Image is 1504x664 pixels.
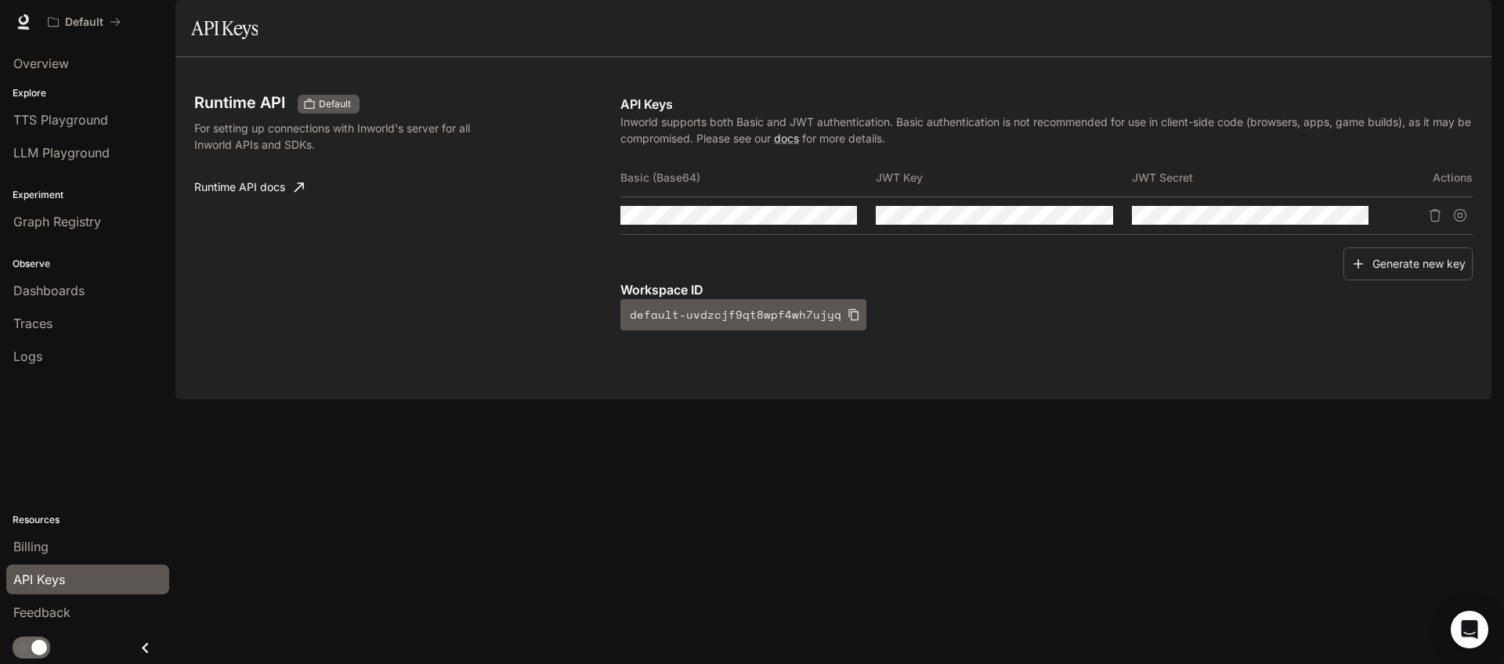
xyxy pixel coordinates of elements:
div: These keys will apply to your current workspace only [298,95,360,114]
h1: API Keys [191,13,258,44]
button: Suspend API key [1448,203,1473,228]
p: For setting up connections with Inworld's server for all Inworld APIs and SDKs. [194,120,504,153]
button: All workspaces [41,6,128,38]
p: Workspace ID [620,280,1473,299]
a: Runtime API docs [188,171,310,203]
h3: Runtime API [194,95,285,110]
button: default-uvdzcjf9qt8wpf4wh7ujyq [620,299,866,330]
p: Default [65,16,103,29]
th: JWT Key [876,159,1131,197]
p: Inworld supports both Basic and JWT authentication. Basic authentication is not recommended for u... [620,114,1473,146]
a: docs [774,132,799,145]
span: Default [313,97,357,111]
div: Open Intercom Messenger [1451,611,1488,648]
th: Actions [1387,159,1473,197]
th: JWT Secret [1132,159,1387,197]
button: Generate new key [1343,247,1473,281]
p: API Keys [620,95,1473,114]
button: Delete API key [1423,203,1448,228]
th: Basic (Base64) [620,159,876,197]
